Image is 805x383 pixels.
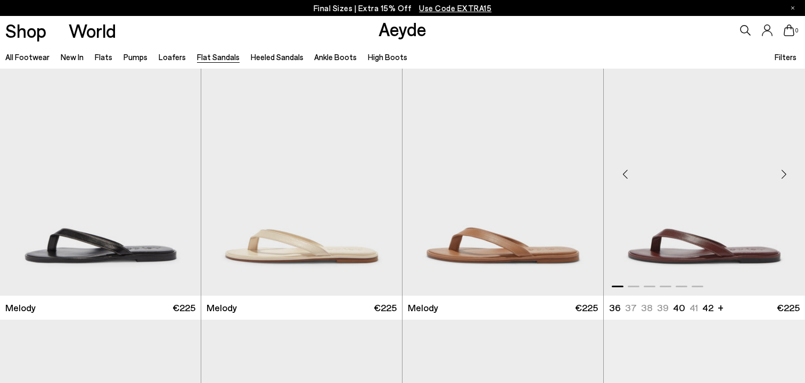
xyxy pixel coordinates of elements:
div: Previous slide [609,158,641,190]
span: Melody [5,301,36,314]
div: 1 / 6 [201,44,402,296]
div: Next slide [768,158,800,190]
span: €225 [777,301,800,314]
li: + [718,300,724,314]
span: €225 [575,301,598,314]
img: Melody Leather Thong Sandal [604,44,805,296]
a: Melody €225 [402,296,603,320]
span: Filters [775,52,796,62]
ul: variant [609,301,710,314]
a: Heeled Sandals [251,52,303,62]
div: 1 / 6 [604,44,805,296]
a: Loafers [159,52,186,62]
a: All Footwear [5,52,50,62]
a: High Boots [368,52,407,62]
span: Melody [408,301,438,314]
a: 36 37 38 39 40 41 42 + €225 [604,296,805,320]
a: World [69,21,116,40]
a: Aeyde [379,18,426,40]
a: Pumps [124,52,147,62]
img: Melody Leather Thong Sandal [201,44,402,296]
p: Final Sizes | Extra 15% Off [314,2,492,15]
span: Navigate to /collections/ss25-final-sizes [419,3,491,13]
a: Flat Sandals [197,52,240,62]
div: 1 / 6 [402,44,603,296]
img: Melody Leather Thong Sandal [402,44,603,296]
a: Ankle Boots [314,52,357,62]
a: Flats [95,52,112,62]
a: 0 [784,24,794,36]
li: 40 [673,301,685,314]
a: Next slide Previous slide [402,44,603,296]
span: €225 [374,301,397,314]
span: €225 [172,301,195,314]
a: Next slide Previous slide [201,44,402,296]
a: Shop [5,21,46,40]
a: Next slide Previous slide [604,44,805,296]
li: 42 [702,301,713,314]
a: New In [61,52,84,62]
a: Melody €225 [201,296,402,320]
span: 0 [794,28,800,34]
li: 36 [609,301,621,314]
span: Melody [207,301,237,314]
